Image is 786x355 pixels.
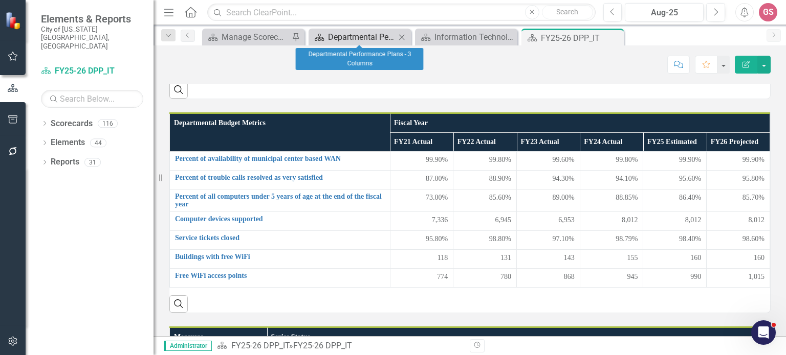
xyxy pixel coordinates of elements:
span: 94.30% [553,174,575,184]
span: 88.85% [616,193,638,203]
td: Double-Click to Edit [453,211,517,230]
td: Double-Click to Edit [707,230,770,249]
span: 160 [754,253,765,263]
a: Buildings with free WiFi [175,253,385,261]
span: 95.80% [743,174,765,184]
span: 99.90% [743,155,765,165]
a: Reports [51,156,79,168]
span: 99.90% [426,155,448,165]
td: Double-Click to Edit [517,268,580,287]
a: Departmental Performance Plans - 3 Columns [311,31,396,43]
td: Double-Click to Edit [453,151,517,170]
span: 7,336 [432,215,448,225]
td: Double-Click to Edit [390,268,453,287]
a: Scorecards [51,118,93,130]
td: Double-Click to Edit [643,211,707,230]
span: 6,945 [495,215,512,225]
span: 89.00% [553,193,575,203]
a: Percent of all computers under 5 years of age at the end of the fiscal year [175,193,385,208]
a: Computer devices supported [175,215,385,223]
td: Double-Click to Edit [707,170,770,189]
div: 116 [98,119,118,128]
span: Elements & Reports [41,13,143,25]
span: 99.80% [489,155,511,165]
span: 8,012 [749,215,765,225]
input: Search ClearPoint... [207,4,595,21]
td: Double-Click to Edit [390,230,453,249]
td: Double-Click to Edit [390,189,453,211]
td: Double-Click to Edit Right Click for Context Menu [170,211,390,230]
td: Double-Click to Edit [580,249,643,268]
td: Double-Click to Edit [453,249,517,268]
button: Search [542,5,593,19]
div: Departmental Performance Plans - 3 Columns [296,48,424,70]
td: Double-Click to Edit [643,151,707,170]
span: 118 [438,253,448,263]
span: 97.10% [553,234,575,244]
span: 98.80% [489,234,511,244]
span: 94.10% [616,174,638,184]
span: 945 [627,272,638,282]
td: Double-Click to Edit [517,211,580,230]
td: Double-Click to Edit [390,170,453,189]
a: Information Technology [418,31,515,43]
span: 86.40% [679,193,701,203]
td: Double-Click to Edit [517,170,580,189]
td: Double-Click to Edit [517,230,580,249]
td: Double-Click to Edit [517,189,580,211]
td: Double-Click to Edit [580,268,643,287]
small: City of [US_STATE][GEOGRAPHIC_DATA], [GEOGRAPHIC_DATA] [41,25,143,50]
span: Administrator [164,341,212,351]
a: Service tickets closed [175,234,385,242]
td: Double-Click to Edit [707,268,770,287]
div: Information Technology [434,31,515,43]
div: Departmental Performance Plans - 3 Columns [328,31,396,43]
span: 98.60% [743,234,765,244]
td: Double-Click to Edit [707,151,770,170]
span: 990 [690,272,701,282]
a: Elements [51,137,85,149]
td: Double-Click to Edit [517,249,580,268]
td: Double-Click to Edit Right Click for Context Menu [170,249,390,268]
span: 868 [564,272,575,282]
td: Double-Click to Edit [707,189,770,211]
span: 88.90% [489,174,511,184]
iframe: Intercom live chat [751,320,776,345]
td: Double-Click to Edit [643,268,707,287]
span: 155 [627,253,638,263]
div: Aug-25 [628,7,700,19]
div: » [217,340,462,352]
td: Double-Click to Edit [707,211,770,230]
td: Double-Click to Edit Right Click for Context Menu [170,230,390,249]
span: 99.80% [616,155,638,165]
span: 160 [690,253,701,263]
span: 131 [500,253,511,263]
div: 31 [84,158,101,167]
span: 98.40% [679,234,701,244]
td: Double-Click to Edit [580,151,643,170]
a: Percent of availability of municipal center based WAN [175,155,385,162]
div: 44 [90,138,106,147]
span: 6,953 [558,215,575,225]
td: Double-Click to Edit [643,189,707,211]
td: Double-Click to Edit [580,230,643,249]
a: Free WiFi access points [175,272,385,279]
span: 99.60% [553,155,575,165]
td: Double-Click to Edit Right Click for Context Menu [170,268,390,287]
td: Double-Click to Edit [390,211,453,230]
input: Search Below... [41,90,143,108]
td: Double-Click to Edit [390,151,453,170]
span: 143 [564,253,575,263]
div: FY25-26 DPP_IT [541,32,621,44]
td: Double-Click to Edit [580,170,643,189]
td: Double-Click to Edit [707,249,770,268]
td: Double-Click to Edit [580,189,643,211]
div: FY25-26 DPP_IT [293,341,352,350]
a: Manage Scorecards [205,31,289,43]
td: Double-Click to Edit [453,268,517,287]
td: Double-Click to Edit [390,249,453,268]
span: Search [556,8,578,16]
span: 95.80% [426,234,448,244]
td: Double-Click to Edit [580,211,643,230]
td: Double-Click to Edit [453,170,517,189]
